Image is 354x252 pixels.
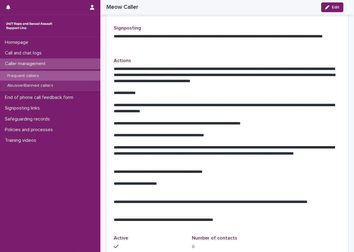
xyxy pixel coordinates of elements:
span: Active [114,236,128,240]
p: End of phone call feedback form [2,95,78,100]
span: Number of contacts [192,236,237,240]
p: Frequent callers [2,73,44,79]
button: Edit [321,2,343,12]
p: Homepage [2,40,33,45]
h2: Meow Caller [106,4,138,11]
p: Training videos [2,138,41,143]
p: 0 [192,244,263,250]
span: Actions [114,58,131,63]
p: Signposting links [2,105,45,111]
p: Caller management [2,61,50,67]
p: Call and chat logs [2,50,47,56]
span: Edit [332,5,339,9]
p: Policies and processes [2,127,58,133]
p: Safeguarding records [2,116,55,122]
span: Signposting [114,26,141,30]
img: rhQMoQhaT3yELyF149Cw [5,20,54,32]
p: Abusive/Banned callers [2,83,58,88]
